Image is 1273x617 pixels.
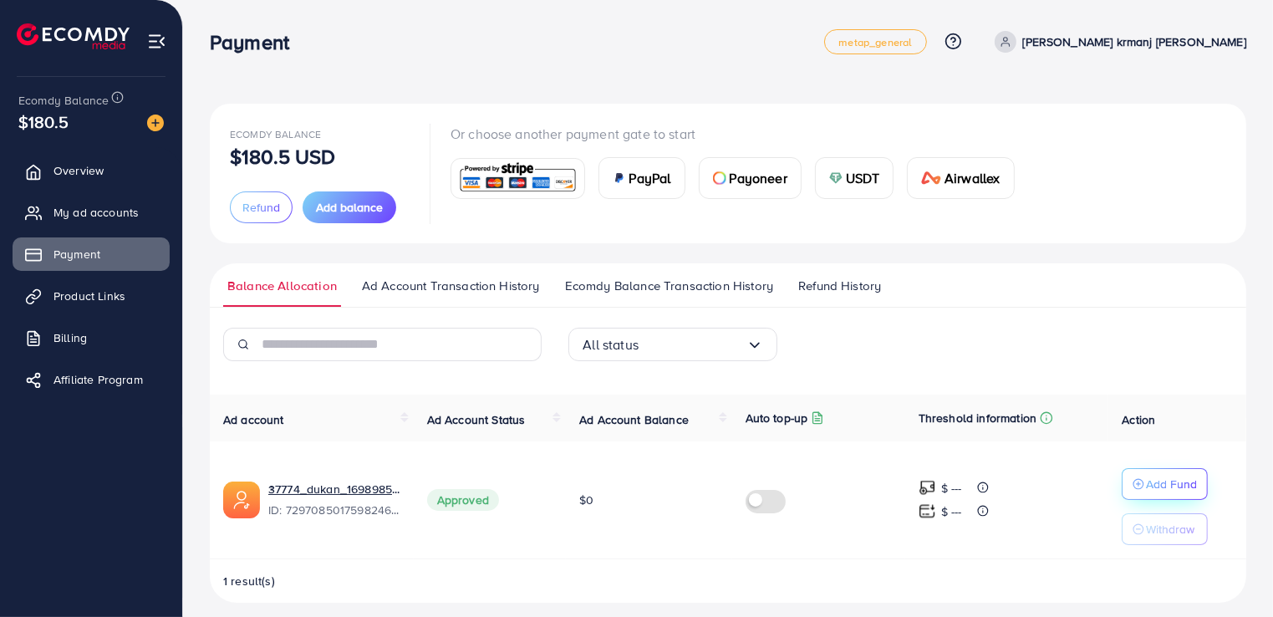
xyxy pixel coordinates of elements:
span: Ad account [223,411,284,428]
img: menu [147,32,166,51]
a: Billing [13,321,170,354]
p: $180.5 USD [230,146,336,166]
span: Ad Account Balance [579,411,689,428]
a: card [451,158,585,199]
span: Balance Allocation [227,277,337,295]
img: card [613,171,626,185]
img: card [456,161,579,196]
span: Ecomdy Balance Transaction History [565,277,773,295]
span: metap_general [838,37,912,48]
a: Product Links [13,279,170,313]
a: Affiliate Program [13,363,170,396]
button: Add Fund [1122,468,1208,500]
img: logo [17,23,130,49]
a: Payment [13,237,170,271]
img: image [147,115,164,131]
span: Approved [427,489,499,511]
a: metap_general [824,29,926,54]
span: $180.5 [18,110,69,134]
span: My ad accounts [53,204,139,221]
button: Withdraw [1122,513,1208,545]
span: Payment [53,246,100,263]
h3: Payment [210,30,303,54]
p: Auto top-up [746,408,808,428]
span: Add balance [316,199,383,216]
p: [PERSON_NAME] krmanj [PERSON_NAME] [1023,32,1246,52]
span: Action [1122,411,1155,428]
p: $ --- [941,478,962,498]
span: All status [583,332,639,358]
span: Ad Account Transaction History [362,277,540,295]
p: Add Fund [1146,474,1197,494]
a: My ad accounts [13,196,170,229]
span: USDT [846,168,880,188]
img: card [829,171,843,185]
a: Overview [13,154,170,187]
span: Affiliate Program [53,371,143,388]
a: cardAirwallex [907,157,1014,199]
a: cardUSDT [815,157,894,199]
span: Billing [53,329,87,346]
span: Ecomdy Balance [18,92,109,109]
span: $0 [579,492,593,508]
input: Search for option [639,332,746,358]
div: <span class='underline'>37774_dukan_1698985028838</span></br>7297085017598246914 [268,481,400,519]
div: Search for option [568,328,777,361]
span: Refund [242,199,280,216]
span: Payoneer [730,168,787,188]
iframe: Chat [1202,542,1260,604]
a: cardPayoneer [699,157,802,199]
span: PayPal [629,168,671,188]
a: [PERSON_NAME] krmanj [PERSON_NAME] [988,31,1246,53]
a: cardPayPal [598,157,685,199]
span: ID: 7297085017598246914 [268,502,400,518]
img: card [921,171,941,185]
p: $ --- [941,502,962,522]
img: card [713,171,726,185]
p: Withdraw [1146,519,1194,539]
span: 1 result(s) [223,573,275,589]
span: Ad Account Status [427,411,526,428]
a: 37774_dukan_1698985028838 [268,481,400,497]
span: Overview [53,162,104,179]
img: top-up amount [919,479,936,497]
p: Or choose another payment gate to start [451,124,1028,144]
p: Threshold information [919,408,1036,428]
span: Product Links [53,288,125,304]
button: Add balance [303,191,396,223]
span: Airwallex [945,168,1000,188]
img: ic-ads-acc.e4c84228.svg [223,482,260,518]
span: Ecomdy Balance [230,127,321,141]
button: Refund [230,191,293,223]
img: top-up amount [919,502,936,520]
span: Refund History [798,277,881,295]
